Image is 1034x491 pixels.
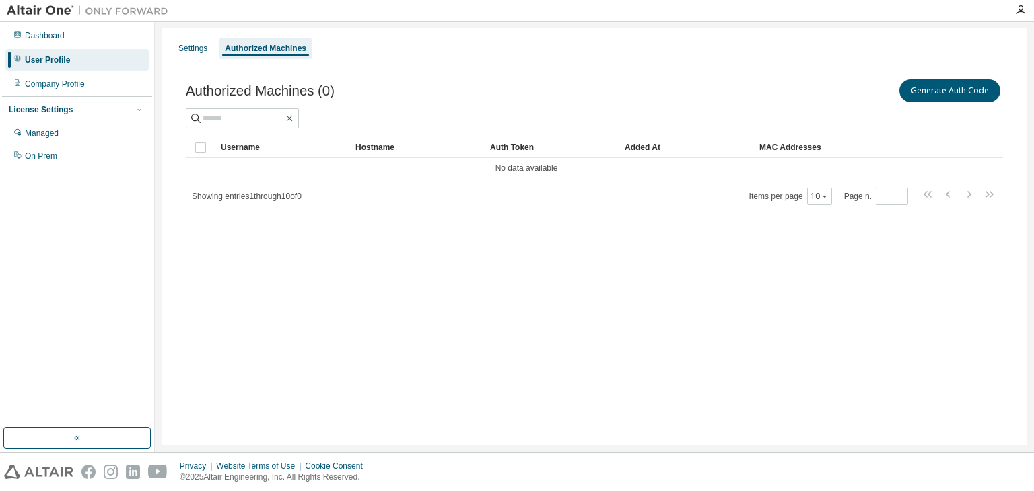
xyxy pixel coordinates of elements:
[25,128,59,139] div: Managed
[126,465,140,479] img: linkedin.svg
[186,158,867,178] td: No data available
[4,465,73,479] img: altair_logo.svg
[225,43,306,54] div: Authorized Machines
[899,79,1000,102] button: Generate Auth Code
[490,137,614,158] div: Auth Token
[759,137,862,158] div: MAC Addresses
[192,192,302,201] span: Showing entries 1 through 10 of 0
[178,43,207,54] div: Settings
[355,137,479,158] div: Hostname
[186,83,335,99] span: Authorized Machines (0)
[749,188,832,205] span: Items per page
[811,191,829,202] button: 10
[305,461,370,471] div: Cookie Consent
[148,465,168,479] img: youtube.svg
[180,471,371,483] p: © 2025 Altair Engineering, Inc. All Rights Reserved.
[25,151,57,161] div: On Prem
[25,79,85,89] div: Company Profile
[7,4,175,17] img: Altair One
[81,465,96,479] img: facebook.svg
[104,465,118,479] img: instagram.svg
[180,461,216,471] div: Privacy
[625,137,749,158] div: Added At
[221,137,345,158] div: Username
[25,54,70,65] div: User Profile
[844,188,908,205] span: Page n.
[25,30,65,41] div: Dashboard
[216,461,305,471] div: Website Terms of Use
[9,104,73,115] div: License Settings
